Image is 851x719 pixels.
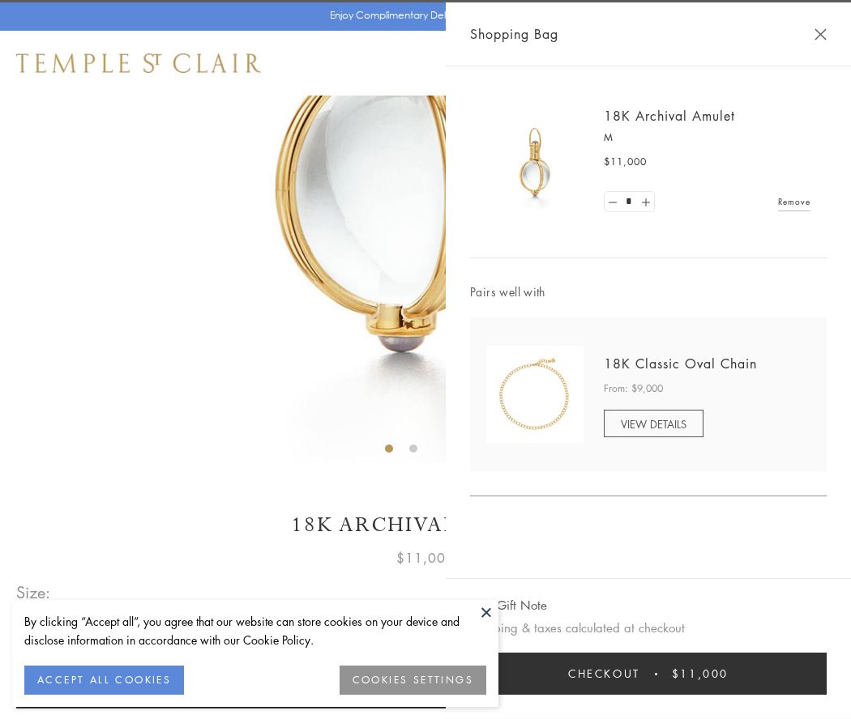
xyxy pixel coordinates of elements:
[470,653,827,695] button: Checkout $11,000
[637,192,653,212] a: Set quantity to 2
[24,612,486,649] div: By clicking “Accept all”, you agree that our website can store cookies on your device and disclos...
[815,28,827,40] button: Close Shopping Bag
[470,618,827,638] p: Shipping & taxes calculated at checkout
[604,130,810,146] p: M
[16,579,52,606] span: Size:
[486,346,584,443] img: N88865-OV18
[672,665,729,683] span: $11,000
[604,410,703,437] a: VIEW DETAILS
[330,7,514,23] p: Enjoy Complimentary Delivery & Returns
[24,666,184,695] button: ACCEPT ALL COOKIES
[621,416,686,432] span: VIEW DETAILS
[16,511,835,539] h1: 18K Archival Amulet
[604,154,647,170] span: $11,000
[568,665,640,683] span: Checkout
[604,107,735,125] a: 18K Archival Amulet
[605,192,621,212] a: Set quantity to 0
[340,666,486,695] button: COOKIES SETTINGS
[396,547,455,568] span: $11,000
[470,595,547,615] button: Add Gift Note
[470,283,827,301] span: Pairs well with
[604,381,663,397] span: From: $9,000
[604,355,757,372] a: 18K Classic Oval Chain
[16,53,261,73] img: Temple St. Clair
[486,113,584,211] img: 18K Archival Amulet
[778,193,810,211] a: Remove
[470,23,558,45] span: Shopping Bag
